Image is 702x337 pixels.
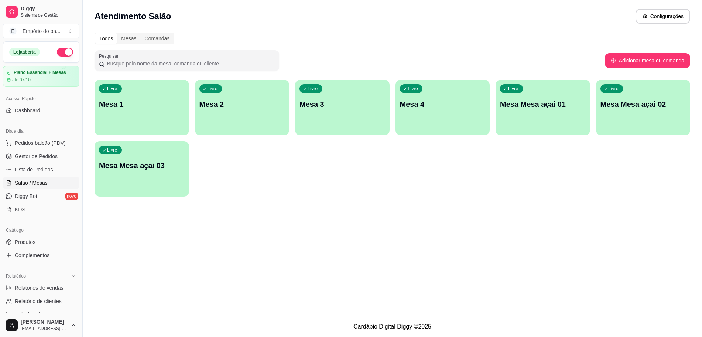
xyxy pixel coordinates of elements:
[57,48,73,57] button: Alterar Status
[99,53,121,59] label: Pesquisar
[496,80,590,135] button: LivreMesa Mesa açai 01
[3,24,79,38] button: Select a team
[95,80,189,135] button: LivreMesa 1
[12,77,31,83] article: até 07/10
[596,80,691,135] button: LivreMesa Mesa açai 02
[3,105,79,116] a: Dashboard
[3,282,79,294] a: Relatórios de vendas
[14,70,66,75] article: Plano Essencial + Mesas
[117,33,140,44] div: Mesas
[99,99,185,109] p: Mesa 1
[400,99,486,109] p: Mesa 4
[95,10,171,22] h2: Atendimento Salão
[15,193,37,200] span: Diggy Bot
[15,107,40,114] span: Dashboard
[508,86,518,92] p: Livre
[199,99,285,109] p: Mesa 2
[3,164,79,176] a: Lista de Pedidos
[15,284,64,292] span: Relatórios de vendas
[107,86,117,92] p: Livre
[105,60,275,67] input: Pesquisar
[3,249,79,261] a: Complementos
[3,137,79,149] button: Pedidos balcão (PDV)
[3,150,79,162] a: Gestor de Pedidos
[3,93,79,105] div: Acesso Rápido
[107,147,117,153] p: Livre
[21,326,68,331] span: [EMAIL_ADDRESS][DOMAIN_NAME]
[3,309,79,320] a: Relatório de mesas
[500,99,586,109] p: Mesa Mesa açai 01
[99,160,185,171] p: Mesa Mesa açai 03
[3,316,79,334] button: [PERSON_NAME][EMAIL_ADDRESS][DOMAIN_NAME]
[21,12,76,18] span: Sistema de Gestão
[15,297,62,305] span: Relatório de clientes
[15,179,48,187] span: Salão / Mesas
[3,3,79,21] a: DiggySistema de Gestão
[3,236,79,248] a: Produtos
[3,66,79,87] a: Plano Essencial + Mesasaté 07/10
[15,238,35,246] span: Produtos
[95,141,189,197] button: LivreMesa Mesa açai 03
[636,9,690,24] button: Configurações
[3,190,79,202] a: Diggy Botnovo
[15,311,59,318] span: Relatório de mesas
[83,316,702,337] footer: Cardápio Digital Diggy © 2025
[395,80,490,135] button: LivreMesa 4
[9,27,17,35] span: E
[600,99,686,109] p: Mesa Mesa açai 02
[21,319,68,326] span: [PERSON_NAME]
[95,33,117,44] div: Todos
[208,86,218,92] p: Livre
[295,80,390,135] button: LivreMesa 3
[15,252,49,259] span: Complementos
[15,166,53,173] span: Lista de Pedidos
[23,27,61,35] div: Empório do pa ...
[15,153,58,160] span: Gestor de Pedidos
[195,80,290,135] button: LivreMesa 2
[299,99,385,109] p: Mesa 3
[3,125,79,137] div: Dia a dia
[141,33,174,44] div: Comandas
[3,295,79,307] a: Relatório de clientes
[609,86,619,92] p: Livre
[3,204,79,215] a: KDS
[3,224,79,236] div: Catálogo
[605,53,690,68] button: Adicionar mesa ou comanda
[21,6,76,12] span: Diggy
[6,273,26,279] span: Relatórios
[308,86,318,92] p: Livre
[9,48,40,56] div: Loja aberta
[15,139,66,147] span: Pedidos balcão (PDV)
[15,206,25,213] span: KDS
[3,177,79,189] a: Salão / Mesas
[408,86,418,92] p: Livre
